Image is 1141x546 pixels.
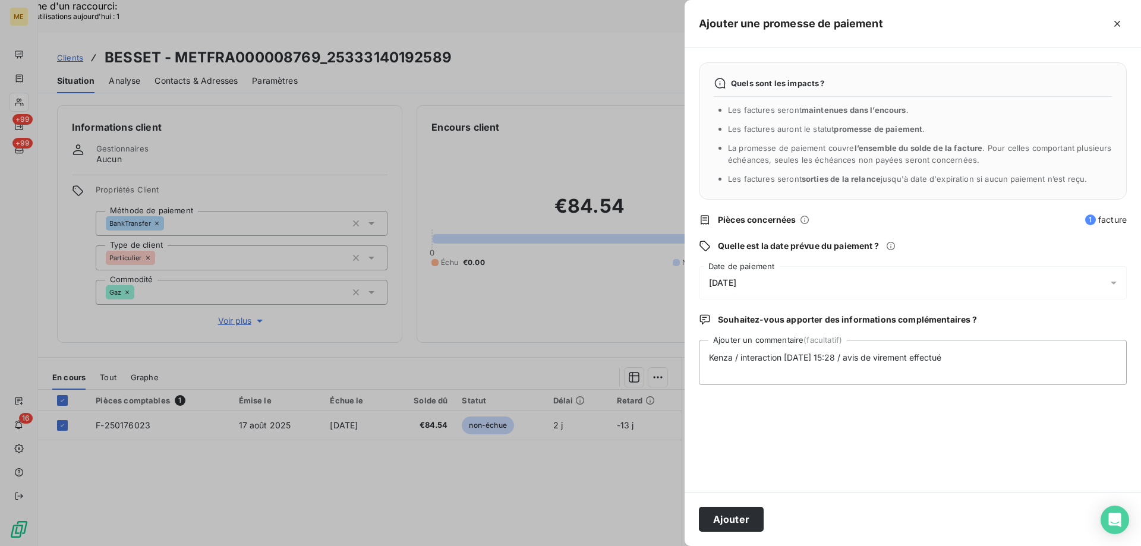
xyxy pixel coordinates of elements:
[728,124,925,134] span: Les factures auront le statut .
[1085,214,1127,226] span: facture
[699,15,883,32] h5: Ajouter une promesse de paiement
[855,143,983,153] span: l’ensemble du solde de la facture
[728,174,1087,184] span: Les factures seront jusqu'à date d'expiration si aucun paiement n’est reçu.
[728,143,1112,165] span: La promesse de paiement couvre . Pour celles comportant plusieurs échéances, seules les échéances...
[718,240,879,252] span: Quelle est la date prévue du paiement ?
[718,314,977,326] span: Souhaitez-vous apporter des informations complémentaires ?
[1085,214,1096,225] span: 1
[1101,506,1129,534] div: Open Intercom Messenger
[834,124,922,134] span: promesse de paiement
[728,105,909,115] span: Les factures seront .
[718,214,796,226] span: Pièces concernées
[802,105,906,115] span: maintenues dans l’encours
[731,78,825,88] span: Quels sont les impacts ?
[699,507,764,532] button: Ajouter
[709,278,736,288] span: [DATE]
[699,340,1127,385] textarea: Kenza / interaction [DATE] 15:28 / avis de virement effectué
[802,174,881,184] span: sorties de la relance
